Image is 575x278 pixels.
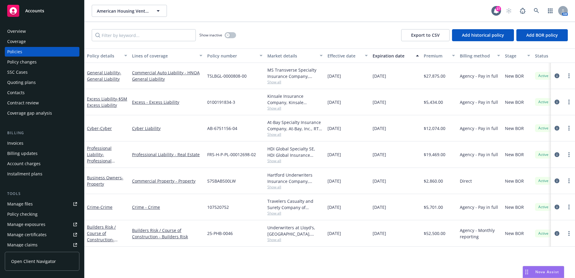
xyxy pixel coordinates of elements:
span: New BOR [505,151,524,158]
span: New BOR [505,178,524,184]
div: Manage certificates [7,230,47,239]
a: Crime - Crime [132,204,202,210]
a: Cyber [87,125,112,131]
span: New BOR [505,204,524,210]
span: Agency - Pay in full [460,99,498,105]
a: Policy changes [5,57,79,67]
span: Nova Assist [535,269,559,274]
div: Billing method [460,53,494,59]
a: Policies [5,47,79,57]
div: Manage claims [7,240,38,250]
div: Invoices [7,138,23,148]
span: Add historical policy [462,32,504,38]
a: circleInformation [553,72,561,79]
a: circleInformation [553,230,561,237]
a: circleInformation [553,203,561,211]
span: TSLBGL-0000808-00 [207,73,247,79]
div: MS Transverse Specialty Insurance Company, Transverse Insurance Company, RT Specialty Insurance S... [267,67,323,79]
span: AB-6751156-04 [207,125,237,131]
a: Builders Risk / Course of Construction [87,224,116,249]
button: Add historical policy [452,29,514,41]
span: Active [537,178,549,184]
div: SSC Cases [7,67,28,77]
span: $5,434.00 [424,99,443,105]
a: more [565,230,573,237]
span: - Cyber [99,125,112,131]
span: Agency - Pay in full [460,204,498,210]
span: 25-PHB-0046 [207,230,233,236]
span: Agency - Pay in full [460,125,498,131]
a: Manage exposures [5,220,79,229]
button: Nova Assist [523,266,564,278]
span: Active [537,125,549,131]
div: Coverage gap analysis [7,108,52,118]
div: HDI Global Specialty SE, HDI Global Insurance Company, Falcon Risk Services, RT Specialty Insuran... [267,146,323,158]
button: Billing method [457,48,503,63]
div: Quoting plans [7,78,36,87]
div: Overview [7,26,26,36]
button: Add BOR policy [516,29,568,41]
a: Installment plans [5,169,79,179]
div: Hartford Underwriters Insurance Company, Hartford Insurance Group [267,172,323,184]
span: Show all [267,79,323,85]
div: Installment plans [7,169,42,179]
span: [DATE] [327,99,341,105]
div: At-Bay Specialty Insurance Company, At-Bay, Inc., RT Specialty Insurance Services, LLC (RSG Speci... [267,119,323,132]
span: Open Client Navigator [11,258,56,264]
span: Show all [267,106,323,111]
span: [DATE] [373,178,386,184]
div: Policies [7,47,22,57]
span: Agency - Pay in full [460,73,498,79]
a: Search [530,5,543,17]
span: $27,875.00 [424,73,445,79]
a: Start snowing [503,5,515,17]
a: Cyber Liability [132,125,202,131]
span: [DATE] [327,151,341,158]
span: Active [537,152,549,157]
span: [DATE] [373,125,386,131]
a: more [565,203,573,211]
span: Agency - Monthly reporting [460,227,500,240]
span: [DATE] [373,204,386,210]
div: Lines of coverage [132,53,196,59]
button: Policy number [205,48,265,63]
a: Excess Liability [87,96,127,108]
a: Report a Bug [517,5,529,17]
button: American Housing Ventures, LLC [92,5,167,17]
button: Premium [421,48,457,63]
a: Commercial Auto Liability - HNOA [132,69,202,76]
span: New BOR [505,230,524,236]
div: Kinsale Insurance Company, Kinsale Insurance, RT Specialty Insurance Services, LLC (RSG Specialty... [267,93,323,106]
a: Contract review [5,98,79,108]
a: Excess - Excess Liability [132,99,202,105]
a: Billing updates [5,149,79,158]
div: Contract review [7,98,39,108]
div: Contacts [7,88,25,97]
span: [DATE] [373,73,386,79]
a: Crime [87,204,112,210]
span: Active [537,231,549,236]
span: Show all [267,211,323,216]
a: Commercial Property - Property [132,178,202,184]
span: Direct [460,178,472,184]
span: 0100191834-3 [207,99,235,105]
span: - Professional Liability [87,152,115,170]
span: [DATE] [327,230,341,236]
span: [DATE] [373,230,386,236]
a: circleInformation [553,125,561,132]
a: more [565,98,573,106]
a: Overview [5,26,79,36]
div: Effective date [327,53,361,59]
div: Status [535,53,572,59]
span: - Crime [99,204,112,210]
span: $5,701.00 [424,204,443,210]
span: Show all [267,132,323,137]
span: [DATE] [327,204,341,210]
div: Policy number [207,53,256,59]
span: $2,860.00 [424,178,443,184]
a: more [565,177,573,184]
span: [DATE] [373,99,386,105]
a: Quoting plans [5,78,79,87]
a: General Liability [132,76,202,82]
a: circleInformation [553,177,561,184]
